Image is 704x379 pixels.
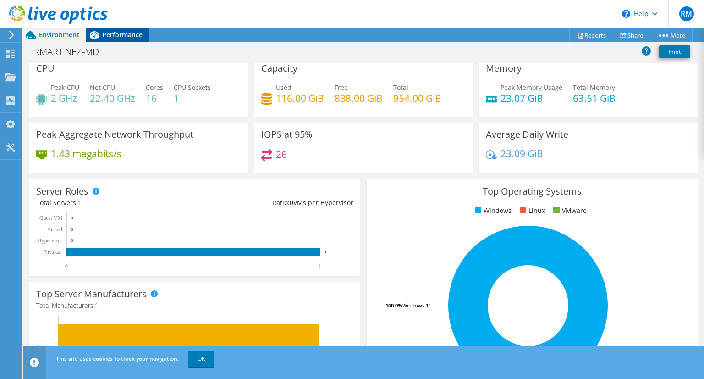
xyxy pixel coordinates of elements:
text: Hypervisor [38,237,62,244]
span: RM [679,6,694,21]
text: 0 [65,263,68,269]
text: 1 [324,344,326,350]
span: Net CPU [90,83,115,92]
a: More [650,28,693,42]
tspan: 100.0% [385,302,402,309]
text: Virtual [47,226,63,233]
text: 1 [319,263,321,269]
text: 1 [324,250,327,254]
h4: 16 [146,93,163,103]
h1: RMARTINEZ-MD [30,47,113,57]
h4: 2 GHz [51,93,79,103]
text: 0 [71,238,73,243]
svg: \n [622,10,630,18]
h4: 1 [174,93,211,103]
h3: Server Roles [36,186,88,196]
h4: 26 [276,149,287,159]
span: Free [335,83,348,92]
text: Lenovo [37,344,54,350]
h4: 23.09 GiB [500,149,543,159]
span: Used [276,83,291,92]
text: 0 [71,216,73,220]
a: Share [613,28,650,42]
h3: Capacity [261,63,297,73]
li: VMware [551,206,587,216]
h4: Total Manufacturers: [36,301,353,311]
h3: Memory [486,63,522,73]
h3: Peak Aggregate Network Throughput [36,129,193,139]
span: Total [393,83,408,92]
li: Linux [517,206,545,216]
span: Environment [39,30,79,39]
h4: 22.40 GHz [90,93,135,103]
span: 0 [290,198,293,207]
h4: 838.00 GiB [335,93,383,103]
h4: 954.00 GiB [393,93,441,103]
h4: 116.00 GiB [276,93,324,103]
a: Print [659,45,690,58]
h4: 23.07 GiB [500,93,562,103]
h3: Top Server Manufacturers [36,289,147,299]
span: 1 [78,198,82,207]
tspan: Windows 11 [402,302,431,309]
span: Peak Memory Usage [500,83,562,92]
a: Reports [569,28,613,42]
span: Peak CPU [51,83,79,92]
h3: IOPS at 95% [261,129,313,139]
text: 0 [71,227,73,232]
span: Cores [146,83,163,92]
a: OK [188,351,214,367]
span: 1 [95,301,99,310]
text: Physical [43,249,62,255]
h3: Top Operating Systems [374,186,691,196]
span: This site uses cookies to track your navigation. [56,355,179,362]
h3: Average Daily Write [486,129,568,139]
h3: CPU [36,63,55,73]
div: Ratio: VMs per Hypervisor [195,198,353,208]
text: Guest VM [39,215,62,221]
h4: 63.51 GiB [573,93,616,103]
li: Windows [473,206,511,216]
span: Performance [102,30,143,39]
div: Total Servers: [36,198,195,208]
span: CPU Sockets [174,83,211,92]
h4: 1.43 megabits/s [51,149,121,159]
span: Total Memory [573,83,615,92]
